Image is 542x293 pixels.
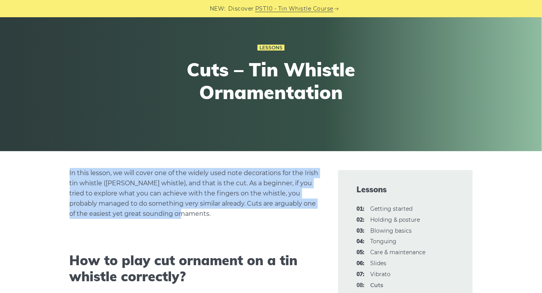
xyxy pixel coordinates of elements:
[357,226,365,236] span: 03:
[371,216,420,223] a: 02:Holding & posture
[70,253,319,285] h2: How to play cut ornament on a tin whistle correctly?
[357,237,365,246] span: 04:
[357,248,365,257] span: 05:
[255,4,333,13] a: PST10 - Tin Whistle Course
[357,184,454,195] span: Lessons
[357,281,365,290] span: 08:
[210,4,226,13] span: NEW:
[371,249,426,256] a: 05:Care & maintenance
[357,270,365,279] span: 07:
[257,45,285,51] a: Lessons
[371,282,384,289] strong: Cuts
[371,227,412,234] a: 03:Blowing basics
[371,238,397,245] a: 04:Tonguing
[357,259,365,268] span: 06:
[357,204,365,214] span: 01:
[371,260,387,267] a: 06:Slides
[371,271,391,278] a: 07:Vibrato
[228,4,254,13] span: Discover
[357,215,365,225] span: 02:
[371,205,413,212] a: 01:Getting started
[70,168,319,219] p: In this lesson, we will cover one of the widely used note decorations for the Irish tin whistle (...
[127,58,415,103] h1: Cuts – Tin Whistle Ornamentation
